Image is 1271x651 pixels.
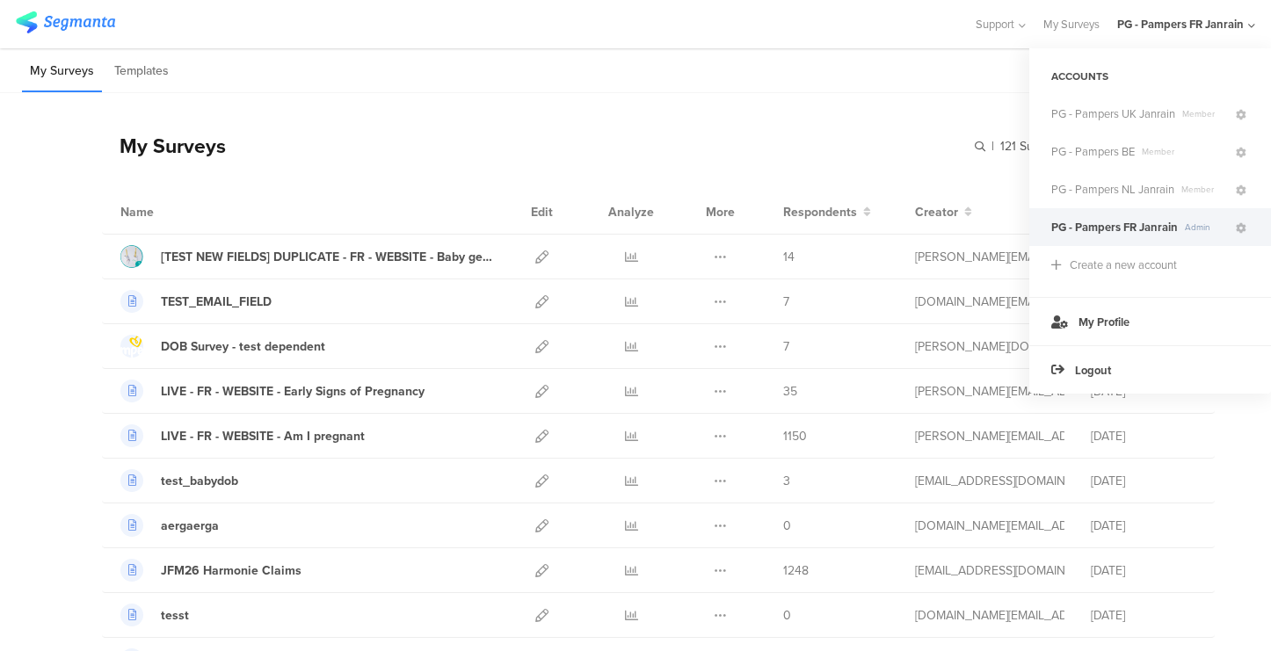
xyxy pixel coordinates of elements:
[161,293,272,311] div: TEST_EMAIL_FIELD
[1000,137,1064,156] span: 121 Surveys
[1051,105,1175,122] span: PG - Pampers UK Janrain
[701,190,739,234] div: More
[120,290,272,313] a: TEST_EMAIL_FIELD
[1029,61,1271,91] div: ACCOUNTS
[1091,606,1196,625] div: [DATE]
[1178,221,1233,234] span: Admin
[783,517,791,535] span: 0
[1135,145,1233,158] span: Member
[120,380,425,402] a: LIVE - FR - WEBSITE - Early Signs of Pregnancy
[605,190,657,234] div: Analyze
[161,427,365,445] div: LIVE - FR - WEBSITE - Am I pregnant
[22,51,102,92] li: My Surveys
[120,469,238,492] a: test_babydob
[915,248,1064,266] div: dubik.a.1@pg.com
[915,472,1064,490] div: farbiszewska.b@pg.com
[106,51,177,92] li: Templates
[161,517,219,535] div: aergaerga
[120,559,301,582] a: JFM26 Harmonie Claims
[783,203,871,221] button: Respondents
[989,137,997,156] span: |
[783,293,789,311] span: 7
[161,337,325,356] div: DOB Survey - test dependent
[102,131,226,161] div: My Surveys
[1051,181,1174,198] span: PG - Pampers NL Janrain
[1051,219,1178,235] span: PG - Pampers FR Janrain
[1174,183,1233,196] span: Member
[1117,16,1244,33] div: PG - Pampers FR Janrain
[915,427,1064,445] div: beringer.db@pg.com
[915,561,1064,580] div: zavanella.e@pg.com
[120,335,325,358] a: DOB Survey - test dependent
[523,190,561,234] div: Edit
[783,606,791,625] span: 0
[16,11,115,33] img: segmanta logo
[120,424,365,447] a: LIVE - FR - WEBSITE - Am I pregnant
[120,203,226,221] div: Name
[783,382,797,401] span: 35
[161,472,238,490] div: test_babydob
[1091,472,1196,490] div: [DATE]
[1051,143,1135,160] span: PG - Pampers BE
[783,203,857,221] span: Respondents
[1091,427,1196,445] div: [DATE]
[783,472,790,490] span: 3
[915,203,972,221] button: Creator
[1079,314,1129,330] span: My Profile
[915,293,1064,311] div: makhnach.pm@pg.com
[976,16,1014,33] span: Support
[783,248,795,266] span: 14
[783,561,809,580] span: 1248
[915,382,1064,401] div: beringer.db@pg.com
[783,427,807,445] span: 1150
[161,561,301,580] div: JFM26 Harmonie Claims
[915,203,958,221] span: Creator
[783,337,789,356] span: 7
[1175,107,1233,120] span: Member
[120,245,497,268] a: [TEST NEW FIELDS] DUPLICATE - FR - WEBSITE - Baby gender
[1070,257,1177,273] div: Create a new account
[1091,517,1196,535] div: [DATE]
[161,248,497,266] div: [TEST NEW FIELDS] DUPLICATE - FR - WEBSITE - Baby gender
[1075,362,1111,379] span: Logout
[161,606,189,625] div: tesst
[915,337,1064,356] div: jacobs.sj@pg.com
[1029,297,1271,345] a: My Profile
[1091,561,1196,580] div: [DATE]
[915,606,1064,625] div: makhnach.pm@pg.com
[120,514,219,537] a: aergaerga
[120,604,189,626] a: tesst
[161,382,425,401] div: LIVE - FR - WEBSITE - Early Signs of Pregnancy
[915,517,1064,535] div: makhnach.pm@pg.com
